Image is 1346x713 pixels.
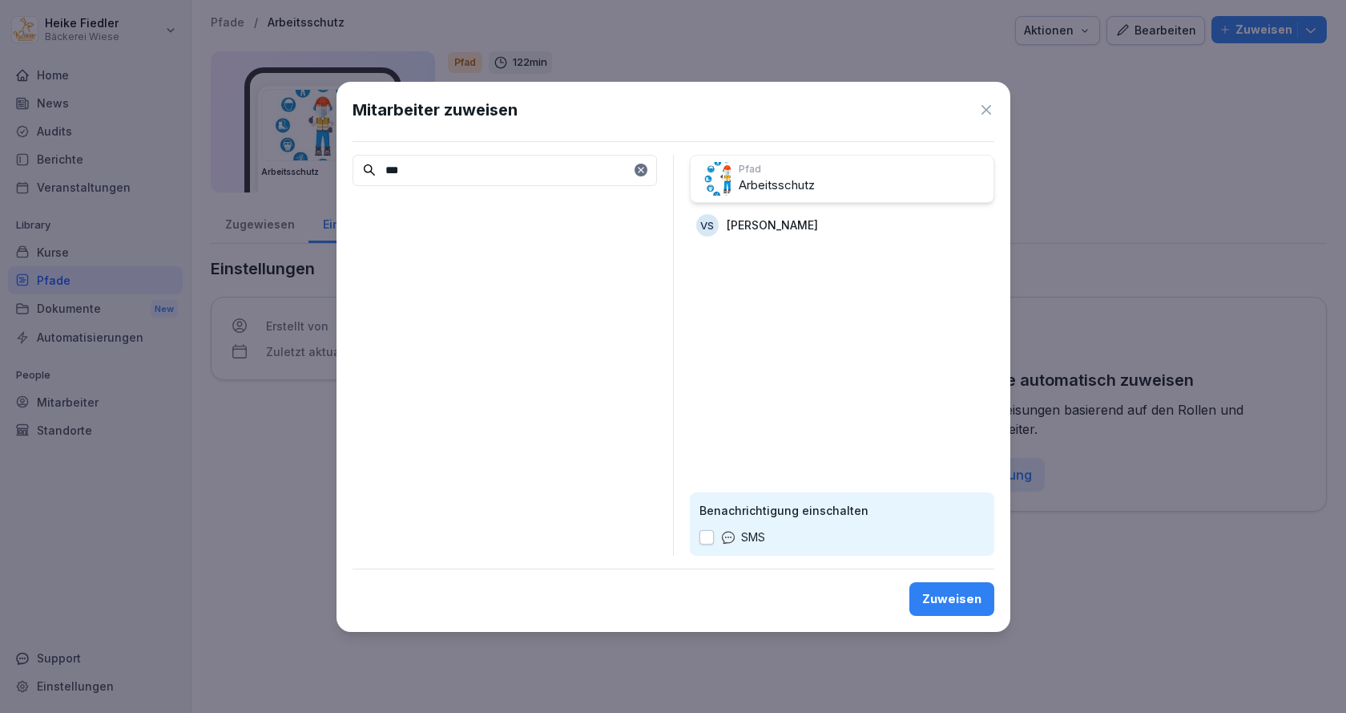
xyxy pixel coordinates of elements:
div: Zuweisen [922,590,981,608]
h1: Mitarbeiter zuweisen [353,98,518,122]
p: [PERSON_NAME] [727,217,818,233]
button: Zuweisen [909,582,994,616]
p: Arbeitsschutz [739,176,987,195]
p: Benachrichtigung einschalten [699,502,985,519]
div: VS [696,214,719,237]
p: Pfad [739,162,987,176]
p: SMS [741,529,765,546]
